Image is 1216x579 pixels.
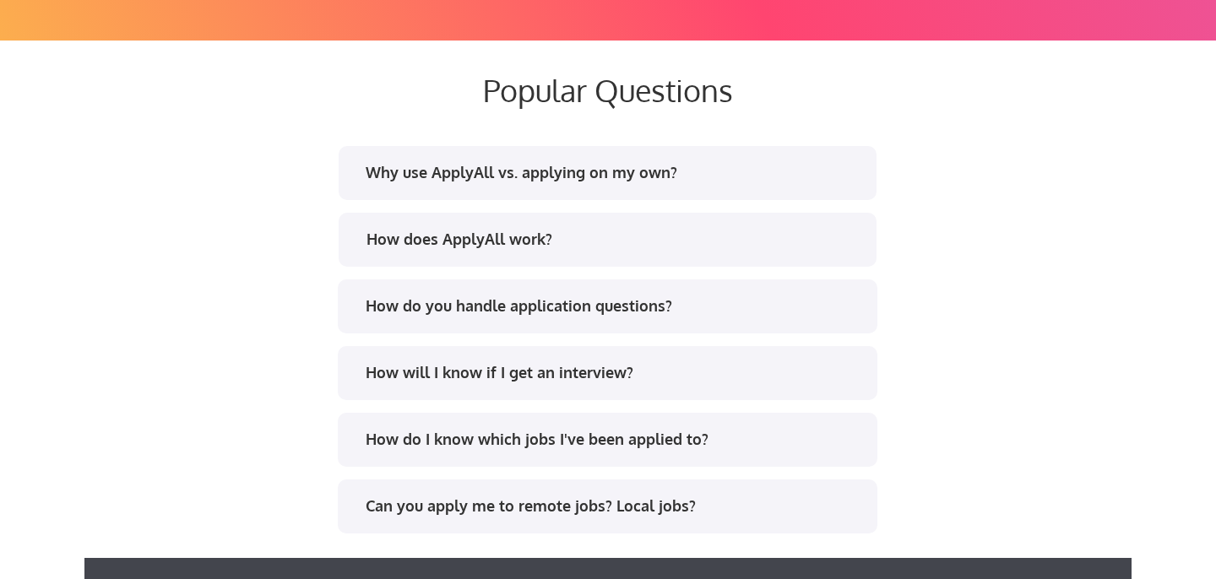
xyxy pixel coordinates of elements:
div: How do you handle application questions? [366,295,861,317]
div: Can you apply me to remote jobs? Local jobs? [366,495,861,517]
div: How does ApplyAll work? [366,229,862,250]
div: Popular Questions [203,72,1013,108]
div: How do I know which jobs I've been applied to? [366,429,861,450]
div: Why use ApplyAll vs. applying on my own? [366,162,861,183]
div: How will I know if I get an interview? [366,362,861,383]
